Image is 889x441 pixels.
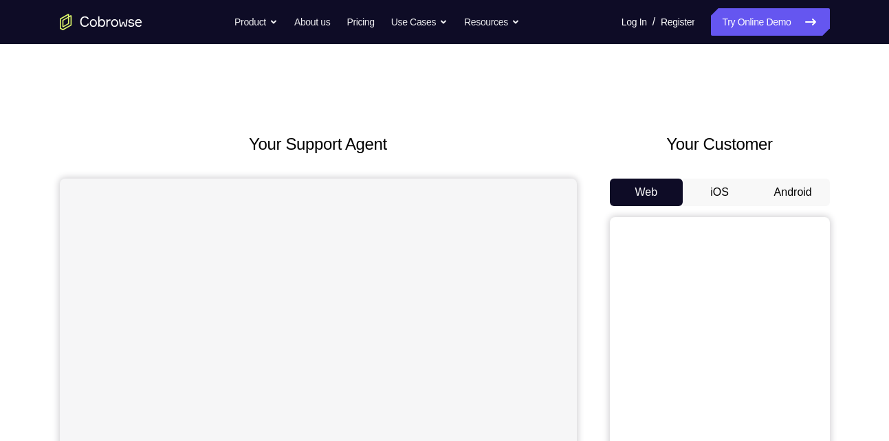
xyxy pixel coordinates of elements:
[661,8,694,36] a: Register
[464,8,520,36] button: Resources
[652,14,655,30] span: /
[711,8,829,36] a: Try Online Demo
[610,132,830,157] h2: Your Customer
[756,179,830,206] button: Android
[391,8,448,36] button: Use Cases
[294,8,330,36] a: About us
[683,179,756,206] button: iOS
[60,132,577,157] h2: Your Support Agent
[622,8,647,36] a: Log In
[347,8,374,36] a: Pricing
[234,8,278,36] button: Product
[60,14,142,30] a: Go to the home page
[610,179,683,206] button: Web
